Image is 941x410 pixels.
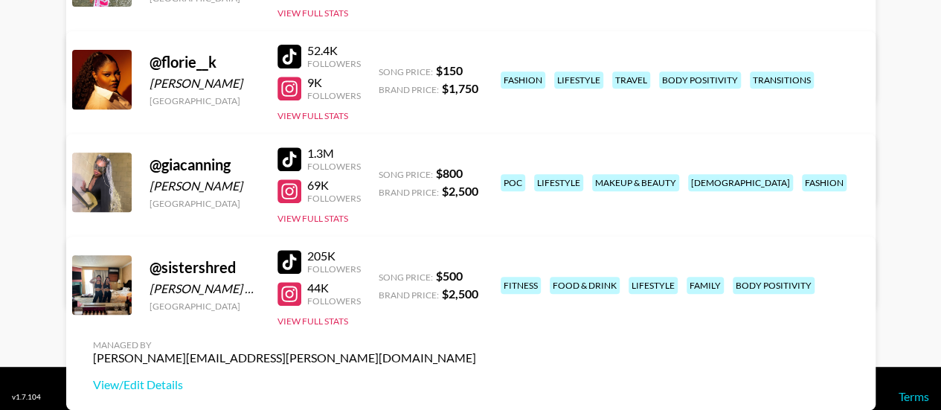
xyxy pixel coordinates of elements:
[307,249,361,263] div: 205K
[550,277,620,294] div: food & drink
[307,146,361,161] div: 1.3M
[436,63,463,77] strong: $ 150
[307,295,361,307] div: Followers
[687,277,724,294] div: family
[307,43,361,58] div: 52.4K
[379,289,439,301] span: Brand Price:
[592,174,679,191] div: makeup & beauty
[150,95,260,106] div: [GEOGRAPHIC_DATA]
[307,281,361,295] div: 44K
[150,179,260,193] div: [PERSON_NAME]
[442,286,478,301] strong: $ 2,500
[554,71,603,89] div: lifestyle
[277,110,348,121] button: View Full Stats
[442,81,478,95] strong: $ 1,750
[150,53,260,71] div: @ florie__k
[277,213,348,224] button: View Full Stats
[612,71,650,89] div: travel
[501,174,525,191] div: poc
[436,269,463,283] strong: $ 500
[93,339,476,350] div: Managed By
[307,193,361,204] div: Followers
[307,58,361,69] div: Followers
[150,281,260,296] div: [PERSON_NAME] & [PERSON_NAME]
[93,350,476,365] div: [PERSON_NAME][EMAIL_ADDRESS][PERSON_NAME][DOMAIN_NAME]
[307,90,361,101] div: Followers
[379,169,433,180] span: Song Price:
[150,156,260,174] div: @ giacanning
[307,75,361,90] div: 9K
[379,187,439,198] span: Brand Price:
[501,71,545,89] div: fashion
[12,392,41,402] div: v 1.7.104
[150,76,260,91] div: [PERSON_NAME]
[659,71,741,89] div: body positivity
[629,277,678,294] div: lifestyle
[501,277,541,294] div: fitness
[277,7,348,19] button: View Full Stats
[534,174,583,191] div: lifestyle
[150,258,260,277] div: @ sistershred
[307,263,361,275] div: Followers
[688,174,793,191] div: [DEMOGRAPHIC_DATA]
[442,184,478,198] strong: $ 2,500
[150,301,260,312] div: [GEOGRAPHIC_DATA]
[379,66,433,77] span: Song Price:
[733,277,815,294] div: body positivity
[93,377,476,392] a: View/Edit Details
[307,161,361,172] div: Followers
[150,198,260,209] div: [GEOGRAPHIC_DATA]
[750,71,814,89] div: transitions
[436,166,463,180] strong: $ 800
[277,315,348,327] button: View Full Stats
[379,84,439,95] span: Brand Price:
[802,174,847,191] div: fashion
[899,389,929,403] a: Terms
[307,178,361,193] div: 69K
[379,272,433,283] span: Song Price:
